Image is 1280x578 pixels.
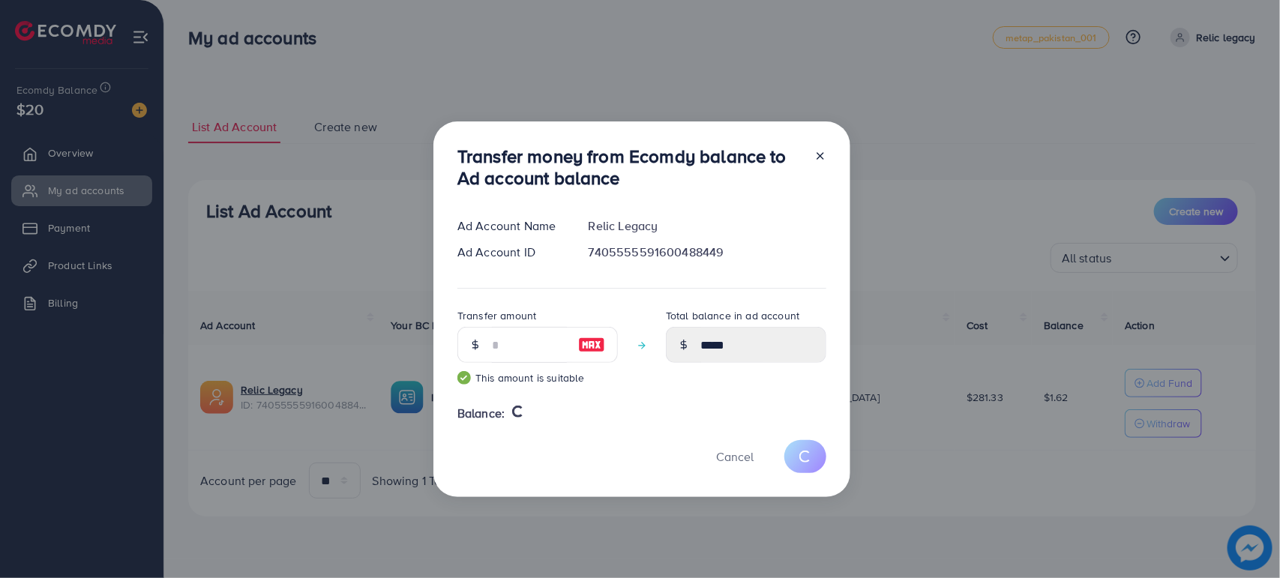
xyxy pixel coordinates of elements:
h3: Transfer money from Ecomdy balance to Ad account balance [457,145,802,189]
span: Balance: [457,405,505,422]
label: Transfer amount [457,308,536,323]
span: Cancel [716,448,754,465]
img: image [578,336,605,354]
small: This amount is suitable [457,370,618,385]
div: Relic Legacy [577,217,838,235]
div: Ad Account ID [445,244,577,261]
img: guide [457,371,471,385]
div: 7405555591600488449 [577,244,838,261]
button: Cancel [697,440,772,472]
div: Ad Account Name [445,217,577,235]
label: Total balance in ad account [666,308,799,323]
